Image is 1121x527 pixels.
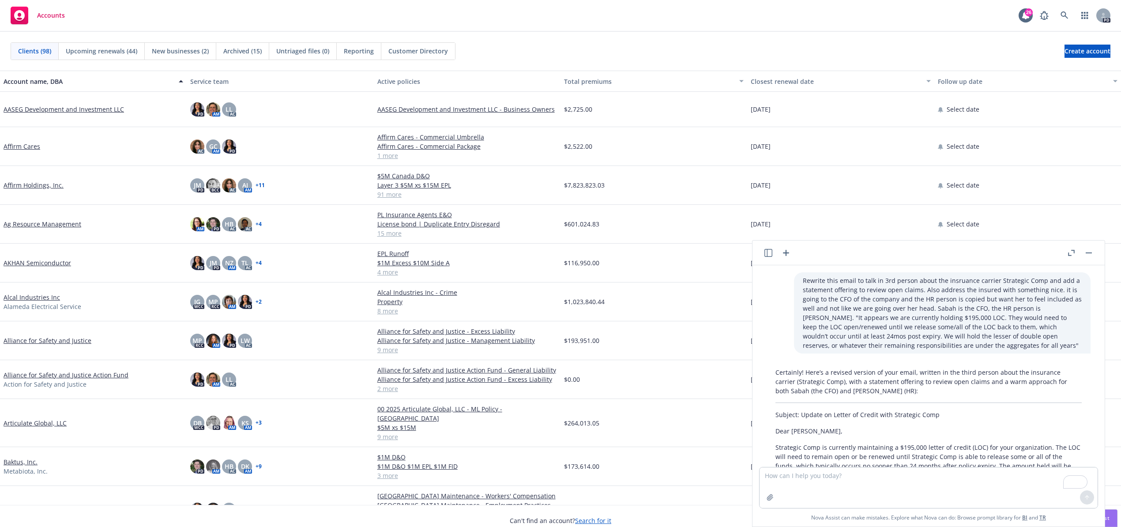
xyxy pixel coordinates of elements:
[152,46,209,56] span: New businesses (2)
[210,258,217,267] span: JM
[187,71,373,92] button: Service team
[222,416,236,430] img: photo
[377,432,557,441] a: 9 more
[206,334,220,348] img: photo
[1065,45,1110,58] a: Create account
[1065,43,1110,60] span: Create account
[377,297,557,306] a: Property
[209,142,218,151] span: GC
[564,336,599,345] span: $193,951.00
[4,181,64,190] a: Affirm Holdings, Inc.
[18,46,51,56] span: Clients (98)
[194,181,201,190] span: JM
[751,462,771,471] span: [DATE]
[206,178,220,192] img: photo
[564,77,734,86] div: Total premiums
[934,71,1121,92] button: Follow up date
[947,142,979,151] span: Select date
[751,297,771,306] span: [DATE]
[377,288,557,297] a: Alcal Industries Inc - Crime
[4,219,81,229] a: Ag Resource Management
[747,71,934,92] button: Closest renewal date
[751,181,771,190] span: [DATE]
[564,142,592,151] span: $2,522.00
[193,418,202,428] span: DB
[377,142,557,151] a: Affirm Cares - Commercial Package
[564,418,599,428] span: $264,013.05
[190,77,370,86] div: Service team
[377,77,557,86] div: Active policies
[241,418,249,428] span: KS
[775,443,1082,489] p: Strategic Comp is currently maintaining a $195,000 letter of credit (LOC) for your organization. ...
[947,181,979,190] span: Select date
[751,336,771,345] span: [DATE]
[238,295,252,309] img: photo
[751,418,771,428] span: [DATE]
[377,171,557,181] a: $5M Canada D&O
[564,181,605,190] span: $7,823,823.03
[377,365,557,375] a: Alliance for Safety and Justice Action Fund - General Liability
[775,368,1082,395] p: Certainly! Here’s a revised version of your email, written in the third person about the insuranc...
[4,418,67,428] a: Articulate Global, LLC
[564,297,605,306] span: $1,023,840.44
[388,46,448,56] span: Customer Directory
[374,71,560,92] button: Active policies
[377,462,557,471] a: $1M D&O $1M EPL $1M FID
[225,219,233,229] span: HB
[947,219,979,229] span: Select date
[564,219,599,229] span: $601,024.83
[226,375,233,384] span: LL
[751,142,771,151] span: [DATE]
[377,404,557,423] a: 00 2025 Articulate Global, LLC - ML Policy - [GEOGRAPHIC_DATA]
[222,334,236,348] img: photo
[206,102,220,117] img: photo
[4,293,60,302] a: Alcal Industries Inc
[377,181,557,190] a: Layer 3 $5M xs $15M EPL
[226,105,233,114] span: LL
[751,258,771,267] span: [DATE]
[4,467,48,476] span: Metabiota, Inc.
[1056,7,1073,24] a: Search
[225,462,233,471] span: HB
[377,336,557,345] a: Alliance for Safety and Justice - Management Liability
[4,258,71,267] a: AKHAN Semiconductor
[751,77,921,86] div: Closest renewal date
[377,345,557,354] a: 9 more
[756,508,1101,527] span: Nova Assist can make mistakes. Explore what Nova can do: Browse prompt library for and
[190,256,204,270] img: photo
[377,190,557,199] a: 91 more
[190,373,204,387] img: photo
[206,459,220,474] img: photo
[564,105,592,114] span: $2,725.00
[206,416,220,430] img: photo
[377,249,557,258] a: EPL Runoff
[241,462,249,471] span: DK
[256,260,262,266] a: + 4
[575,516,611,525] a: Search for it
[190,459,204,474] img: photo
[208,297,218,306] span: MP
[803,276,1082,350] p: Rewrite this email to talk in 3rd person about the insruance carrier Strategic Comp and add a sta...
[947,105,979,114] span: Select date
[256,420,262,425] a: + 3
[256,183,265,188] a: + 11
[37,12,65,19] span: Accounts
[775,426,1082,436] p: Dear [PERSON_NAME],
[377,327,557,336] a: Alliance for Safety and Justice - Excess Liability
[276,46,329,56] span: Untriaged files (0)
[222,295,236,309] img: photo
[377,105,557,114] a: AASEG Development and Investment LLC - Business Owners
[241,258,248,267] span: TL
[1025,8,1033,16] div: 26
[194,297,200,306] span: JG
[377,501,557,519] a: [GEOGRAPHIC_DATA] Maintenance - Employment Practices Liability
[242,181,248,190] span: AJ
[564,258,599,267] span: $116,950.00
[4,336,91,345] a: Alliance for Safety and Justice
[190,139,204,154] img: photo
[377,132,557,142] a: Affirm Cares - Commercial Umbrella
[206,503,220,517] img: photo
[751,105,771,114] span: [DATE]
